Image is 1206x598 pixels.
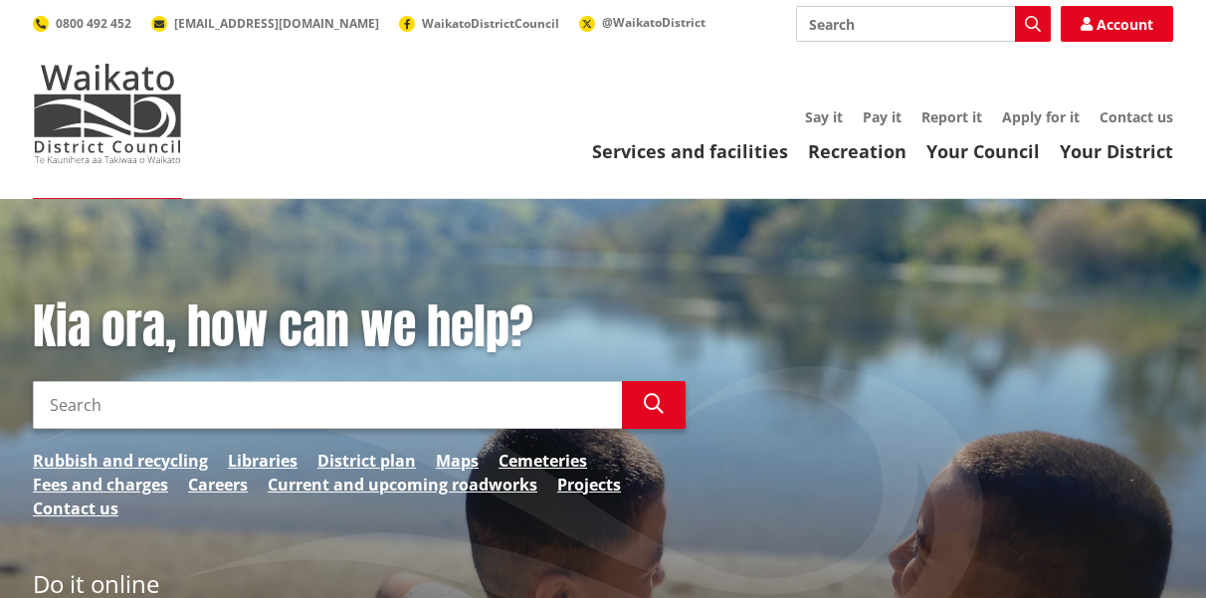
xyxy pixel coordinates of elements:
span: [EMAIL_ADDRESS][DOMAIN_NAME] [174,15,379,32]
a: Careers [188,473,248,497]
a: District plan [317,449,416,473]
a: @WaikatoDistrict [579,14,705,31]
a: Current and upcoming roadworks [268,473,537,497]
a: Apply for it [1002,107,1080,126]
a: Contact us [1100,107,1173,126]
a: Recreation [808,139,906,163]
a: Projects [557,473,621,497]
img: Waikato District Council - Te Kaunihera aa Takiwaa o Waikato [33,64,182,163]
a: Say it [805,107,843,126]
a: [EMAIL_ADDRESS][DOMAIN_NAME] [151,15,379,32]
a: WaikatoDistrictCouncil [399,15,559,32]
a: Cemeteries [499,449,587,473]
a: Rubbish and recycling [33,449,208,473]
a: Contact us [33,497,118,520]
input: Search input [796,6,1051,42]
a: Report it [921,107,982,126]
a: Pay it [863,107,902,126]
span: 0800 492 452 [56,15,131,32]
a: Your Council [926,139,1040,163]
a: Services and facilities [592,139,788,163]
span: WaikatoDistrictCouncil [422,15,559,32]
a: Maps [436,449,479,473]
a: Libraries [228,449,298,473]
a: Account [1061,6,1173,42]
a: Fees and charges [33,473,168,497]
a: Your District [1060,139,1173,163]
input: Search input [33,381,622,429]
a: 0800 492 452 [33,15,131,32]
span: @WaikatoDistrict [602,14,705,31]
h1: Kia ora, how can we help? [33,299,686,356]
